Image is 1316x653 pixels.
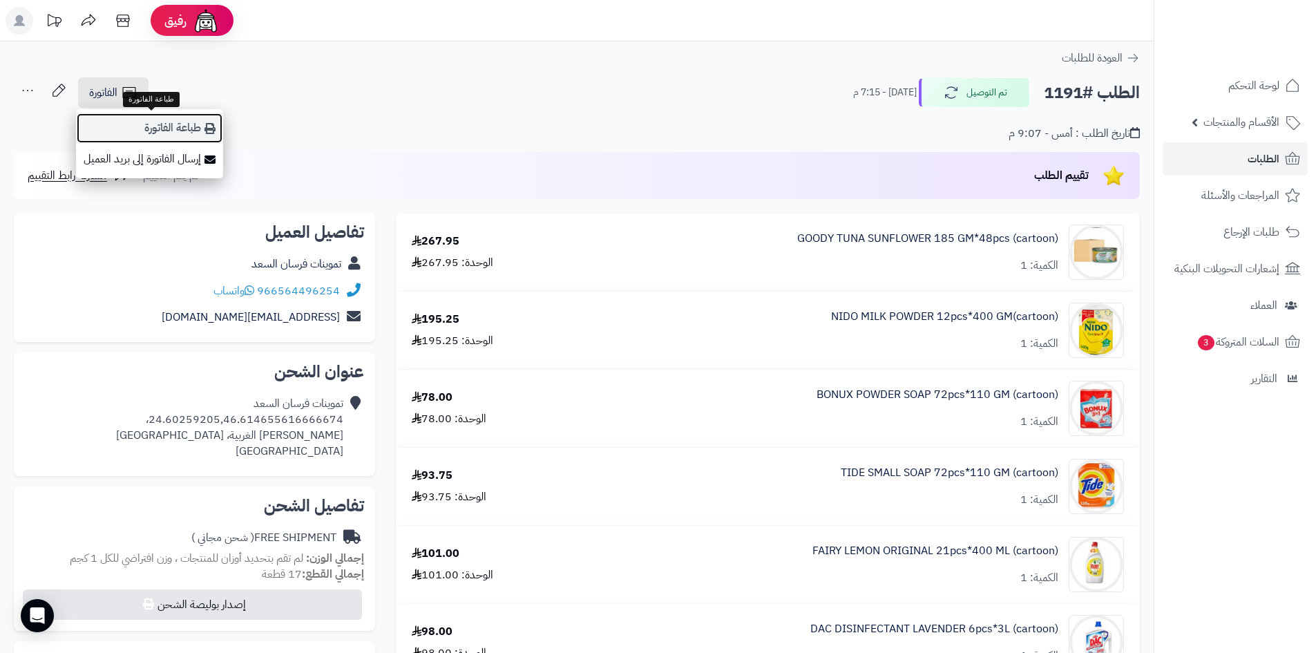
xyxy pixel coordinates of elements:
span: الطلبات [1248,149,1279,169]
a: تحديثات المنصة [37,7,71,38]
a: إرسال الفاتورة إلى بريد العميل [76,144,223,175]
button: إصدار بوليصة الشحن [23,589,362,620]
a: TIDE SMALL SOAP 72pcs*110 GM (cartoon) [841,465,1058,481]
button: تم التوصيل [919,78,1029,107]
a: BONUX POWDER SOAP 72pcs*110 GM (cartoon) [817,387,1058,403]
div: الوحدة: 93.75 [412,489,486,505]
div: 267.95 [412,234,459,249]
div: 195.25 [412,312,459,328]
span: المراجعات والأسئلة [1201,186,1279,205]
span: 3 [1197,334,1215,351]
span: الأقسام والمنتجات [1203,113,1279,132]
img: logo-2.png [1222,19,1303,48]
div: 78.00 [412,390,452,406]
div: الوحدة: 195.25 [412,333,493,349]
div: الوحدة: 267.95 [412,255,493,271]
a: التقارير [1163,362,1308,395]
img: 1747317206-71XMfYal7QL._AC_SL1500-90x90.jpg [1069,303,1123,358]
a: الفاتورة [78,77,149,108]
div: طباعة الفاتورة [123,92,180,107]
a: طباعة الفاتورة [76,113,223,144]
a: لوحة التحكم [1163,69,1308,102]
span: رفيق [164,12,187,29]
h2: الطلب #1191 [1044,79,1140,107]
img: ai-face.png [192,7,220,35]
a: إشعارات التحويلات البنكية [1163,252,1308,285]
div: 98.00 [412,624,452,640]
span: العودة للطلبات [1062,50,1123,66]
img: 1747485777-d4e99b88-bc72-454d-93a2-c59a38dd-90x90.jpg [1069,459,1123,514]
strong: إجمالي القطع: [302,566,364,583]
a: السلات المتروكة3 [1163,325,1308,359]
h2: عنوان الشحن [25,363,364,380]
small: 17 قطعة [262,566,364,583]
div: الوحدة: 78.00 [412,411,486,427]
span: لوحة التحكم [1228,76,1279,95]
div: الكمية: 1 [1020,414,1058,430]
span: مشاركة رابط التقييم [28,167,107,184]
div: تاريخ الطلب : أمس - 9:07 م [1009,126,1140,142]
a: العملاء [1163,289,1308,322]
strong: إجمالي الوزن: [306,550,364,567]
div: الكمية: 1 [1020,258,1058,274]
h2: تفاصيل العميل [25,224,364,240]
a: FAIRY LEMON ORIGINAL 21pcs*400 ML (cartoon) [812,543,1058,559]
a: الطلبات [1163,142,1308,176]
img: 1747306829-Screenshot%202025-05-15%20135509-90x90.jpg [1069,225,1123,280]
span: الفاتورة [89,84,117,101]
div: Open Intercom Messenger [21,599,54,632]
div: الكمية: 1 [1020,570,1058,586]
h2: تفاصيل الشحن [25,498,364,514]
a: العودة للطلبات [1062,50,1140,66]
a: تموينات فرسان السعد [251,256,341,272]
span: التقارير [1251,369,1277,388]
a: مشاركة رابط التقييم [28,167,131,184]
a: DAC DISINFECTANT LAVENDER 6pcs*3L (cartoon) [810,621,1058,637]
a: 966564496254 [257,283,340,299]
span: طلبات الإرجاع [1223,223,1279,242]
span: ( شحن مجاني ) [191,529,254,546]
img: 1747485625-7c915a3d-a895-4863-91e7-3669a573-90x90.jpg [1069,381,1123,436]
span: لم تقم بتحديد أوزان للمنتجات ، وزن افتراضي للكل 1 كجم [70,550,303,567]
a: المراجعات والأسئلة [1163,179,1308,212]
div: الكمية: 1 [1020,492,1058,508]
a: [EMAIL_ADDRESS][DOMAIN_NAME] [162,309,340,325]
div: 101.00 [412,546,459,562]
span: العملاء [1250,296,1277,315]
div: FREE SHIPMENT [191,530,336,546]
div: 93.75 [412,468,452,484]
img: 1747509216-855ca201-b196-408a-bddf-407ab14b-90x90.jpg [1069,537,1123,592]
span: تقييم الطلب [1034,167,1089,184]
a: طلبات الإرجاع [1163,216,1308,249]
a: واتساب [213,283,254,299]
div: تموينات فرسان السعد 24.60259205,46.614655616666674، [PERSON_NAME] الغربية، [GEOGRAPHIC_DATA] [GEO... [116,396,343,459]
small: [DATE] - 7:15 م [853,86,917,100]
div: الكمية: 1 [1020,336,1058,352]
a: GOODY TUNA SUNFLOWER 185 GM*48pcs (cartoon) [797,231,1058,247]
span: إشعارات التحويلات البنكية [1174,259,1279,278]
span: السلات المتروكة [1196,332,1279,352]
div: الوحدة: 101.00 [412,567,493,583]
a: NIDO MILK POWDER 12pcs*400 GM(cartoon) [831,309,1058,325]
